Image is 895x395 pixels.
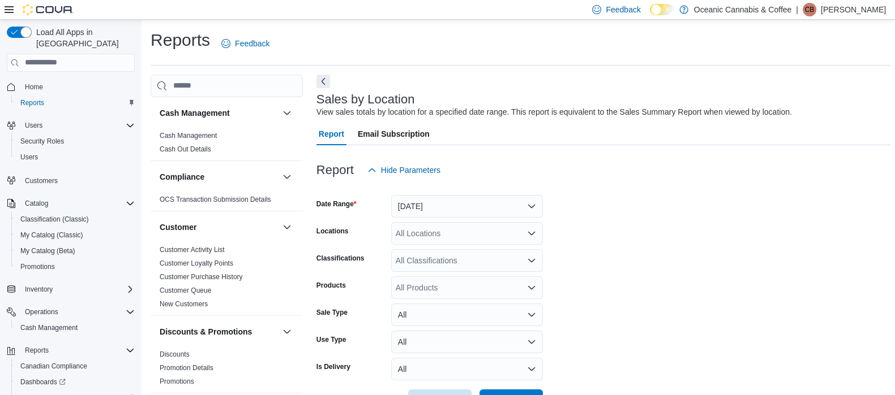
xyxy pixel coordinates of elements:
[16,375,135,389] span: Dashboards
[16,150,135,164] span: Users
[391,358,543,380] button: All
[16,212,135,226] span: Classification (Classic)
[11,243,139,259] button: My Catalog (Beta)
[20,137,64,146] span: Security Roles
[16,321,135,335] span: Cash Management
[20,246,75,255] span: My Catalog (Beta)
[391,303,543,326] button: All
[25,176,58,185] span: Customers
[160,222,278,233] button: Customer
[25,121,42,130] span: Users
[2,342,139,358] button: Reports
[319,123,344,145] span: Report
[160,195,271,204] span: OCS Transaction Submission Details
[316,106,792,118] div: View sales totals by location for a specified date range. This report is equivalent to the Sales ...
[23,4,74,15] img: Cova
[16,260,135,274] span: Promotions
[20,80,48,94] a: Home
[160,326,278,337] button: Discounts & Promotions
[316,254,365,263] label: Classifications
[2,172,139,188] button: Customers
[151,29,210,51] h1: Reports
[16,228,135,242] span: My Catalog (Classic)
[280,106,294,120] button: Cash Management
[160,171,204,183] h3: Compliance
[160,131,217,140] span: Cash Management
[391,195,543,218] button: [DATE]
[16,359,92,373] a: Canadian Compliance
[20,174,62,188] a: Customers
[25,346,49,355] span: Reports
[280,325,294,338] button: Discounts & Promotions
[160,222,196,233] h3: Customer
[160,245,225,254] span: Customer Activity List
[796,3,798,16] p: |
[16,96,135,110] span: Reports
[20,80,135,94] span: Home
[32,27,135,49] span: Load All Apps in [GEOGRAPHIC_DATA]
[151,243,303,315] div: Customer
[16,134,68,148] a: Security Roles
[160,196,271,203] a: OCS Transaction Submission Details
[2,196,139,211] button: Catalog
[280,170,294,184] button: Compliance
[316,75,330,88] button: Next
[11,374,139,390] a: Dashboards
[20,119,135,132] span: Users
[20,377,66,387] span: Dashboards
[160,300,208,308] a: New Customers
[527,256,536,265] button: Open list of options
[217,32,274,55] a: Feedback
[151,129,303,160] div: Cash Management
[527,283,536,292] button: Open list of options
[2,118,139,133] button: Users
[25,199,48,208] span: Catalog
[16,260,59,274] a: Promotions
[20,197,135,210] span: Catalog
[20,323,78,332] span: Cash Management
[280,220,294,234] button: Customer
[363,159,445,181] button: Hide Parameters
[2,304,139,320] button: Operations
[160,350,190,359] span: Discounts
[16,212,93,226] a: Classification (Classic)
[160,286,211,295] span: Customer Queue
[20,344,135,357] span: Reports
[160,272,243,281] span: Customer Purchase History
[316,281,346,290] label: Products
[160,259,233,267] a: Customer Loyalty Points
[20,283,135,296] span: Inventory
[16,244,80,258] a: My Catalog (Beta)
[650,4,674,16] input: Dark Mode
[25,285,53,294] span: Inventory
[160,364,213,372] a: Promotion Details
[11,358,139,374] button: Canadian Compliance
[160,377,194,386] span: Promotions
[16,134,135,148] span: Security Roles
[20,215,89,224] span: Classification (Classic)
[803,3,816,16] div: Cristine Bartolome
[11,133,139,149] button: Security Roles
[316,227,349,236] label: Locations
[20,98,44,107] span: Reports
[316,199,357,209] label: Date Range
[2,79,139,95] button: Home
[160,350,190,358] a: Discounts
[316,163,354,177] h3: Report
[20,231,83,240] span: My Catalog (Classic)
[16,244,135,258] span: My Catalog (Beta)
[11,95,139,111] button: Reports
[160,171,278,183] button: Compliance
[16,228,88,242] a: My Catalog (Classic)
[160,107,278,119] button: Cash Management
[11,149,139,165] button: Users
[160,299,208,309] span: New Customers
[160,273,243,281] a: Customer Purchase History
[694,3,792,16] p: Oceanic Cannabis & Coffee
[2,281,139,297] button: Inventory
[151,193,303,211] div: Compliance
[805,3,815,16] span: CB
[160,363,213,372] span: Promotion Details
[11,259,139,275] button: Promotions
